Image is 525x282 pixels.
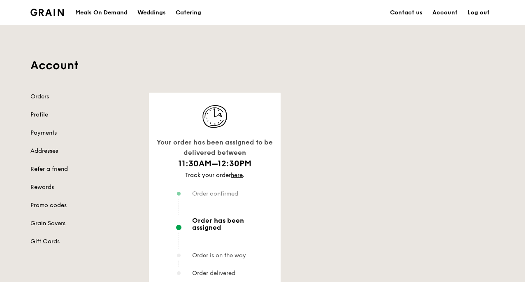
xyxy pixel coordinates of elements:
[30,165,139,173] a: Refer a friend
[194,103,235,131] img: icon-track-normal@2x.d40d1303.png
[152,171,277,179] div: Track your order .
[30,111,139,119] a: Profile
[171,0,206,25] a: Catering
[231,172,243,179] a: here
[30,147,139,155] a: Addresses
[30,9,64,16] img: Grain
[192,252,246,259] span: Order is on the way
[30,238,139,246] a: Gift Cards
[192,190,238,197] span: Order confirmed
[152,158,277,170] h1: 11:30AM–12:30PM
[30,183,139,191] a: Rewards
[192,270,235,277] span: Order delivered
[385,0,427,25] a: Contact us
[30,58,495,73] h1: Account
[192,217,274,231] span: Order has been assigned
[30,219,139,228] a: Grain Savers
[30,129,139,137] a: Payments
[176,0,201,25] div: Catering
[30,93,139,101] a: Orders
[75,0,128,25] div: Meals On Demand
[462,0,495,25] a: Log out
[30,201,139,210] a: Promo codes
[137,0,166,25] div: Weddings
[427,0,462,25] a: Account
[132,0,171,25] a: Weddings
[152,137,277,158] div: Your order has been assigned to be delivered between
